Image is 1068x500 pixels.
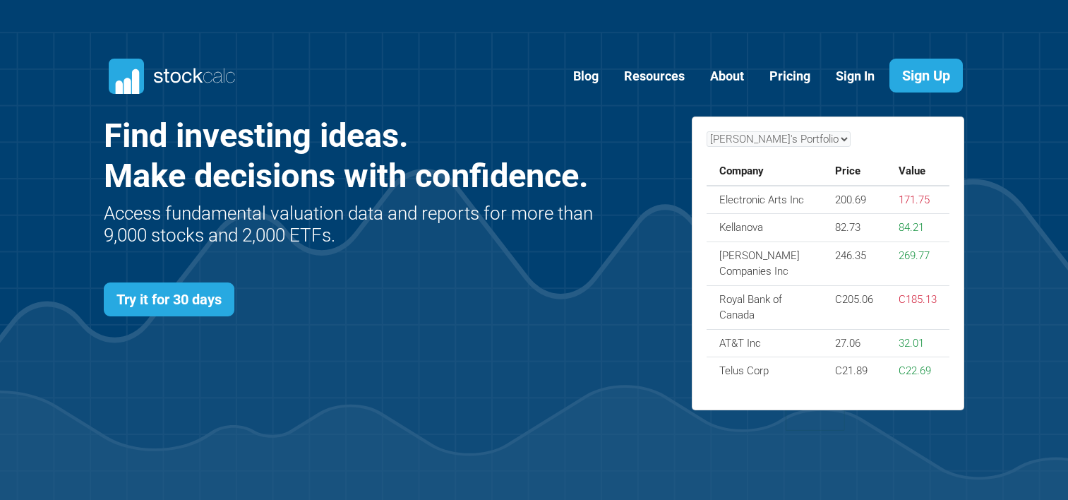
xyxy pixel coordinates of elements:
td: Kellanova [707,214,823,242]
a: Sign Up [889,59,963,93]
a: Pricing [759,59,821,94]
th: Company [707,157,823,186]
td: 27.06 [822,329,886,357]
a: Try it for 30 days [104,282,234,316]
td: C185.13 [886,285,949,329]
th: Value [886,157,949,186]
td: AT&T Inc [707,329,823,357]
td: C22.69 [886,357,949,385]
td: 246.35 [822,242,886,285]
a: About [700,59,755,94]
h2: Access fundamental valuation data and reports for more than 9,000 stocks and 2,000 ETFs. [104,203,597,246]
td: C21.89 [822,357,886,385]
a: Blog [563,59,609,94]
th: Price [822,157,886,186]
td: C205.06 [822,285,886,329]
td: Royal Bank of Canada [707,285,823,329]
td: 200.69 [822,186,886,214]
a: Resources [613,59,695,94]
td: 171.75 [886,186,949,214]
h1: Find investing ideas. Make decisions with confidence. [104,116,597,196]
a: Sign In [825,59,885,94]
td: [PERSON_NAME] Companies Inc [707,242,823,285]
td: Electronic Arts Inc [707,186,823,214]
td: 269.77 [886,242,949,285]
td: 32.01 [886,329,949,357]
td: 82.73 [822,214,886,242]
td: 84.21 [886,214,949,242]
td: Telus Corp [707,357,823,385]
